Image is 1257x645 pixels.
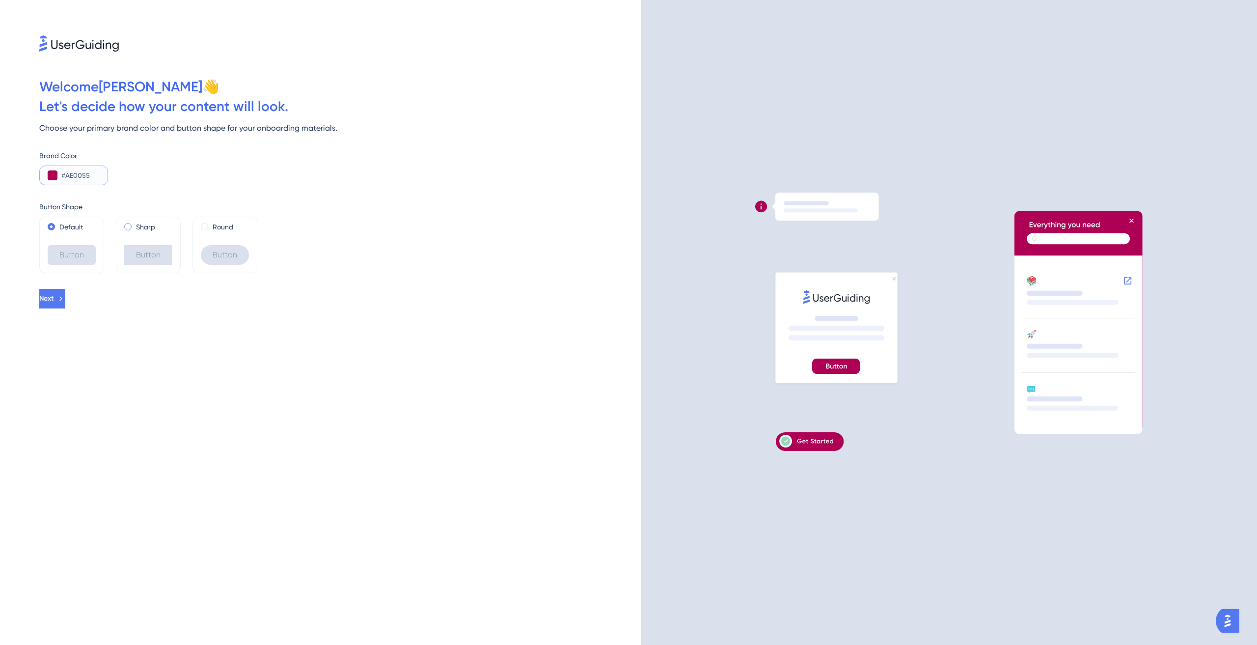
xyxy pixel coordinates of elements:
div: Brand Color [39,150,641,162]
div: Let ' s decide how your content will look. [39,97,641,116]
iframe: UserGuiding AI Assistant Launcher [1216,606,1245,636]
div: Button [48,245,96,265]
div: Button Shape [39,201,641,213]
label: Round [213,221,233,233]
div: Button [124,245,172,265]
div: Welcome [PERSON_NAME] 👋 [39,77,641,97]
label: Sharp [136,221,155,233]
div: Button [201,245,249,265]
div: Choose your primary brand color and button shape for your onboarding materials. [39,122,641,134]
button: Next [39,289,65,308]
span: Next [39,293,54,305]
label: Default [59,221,83,233]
